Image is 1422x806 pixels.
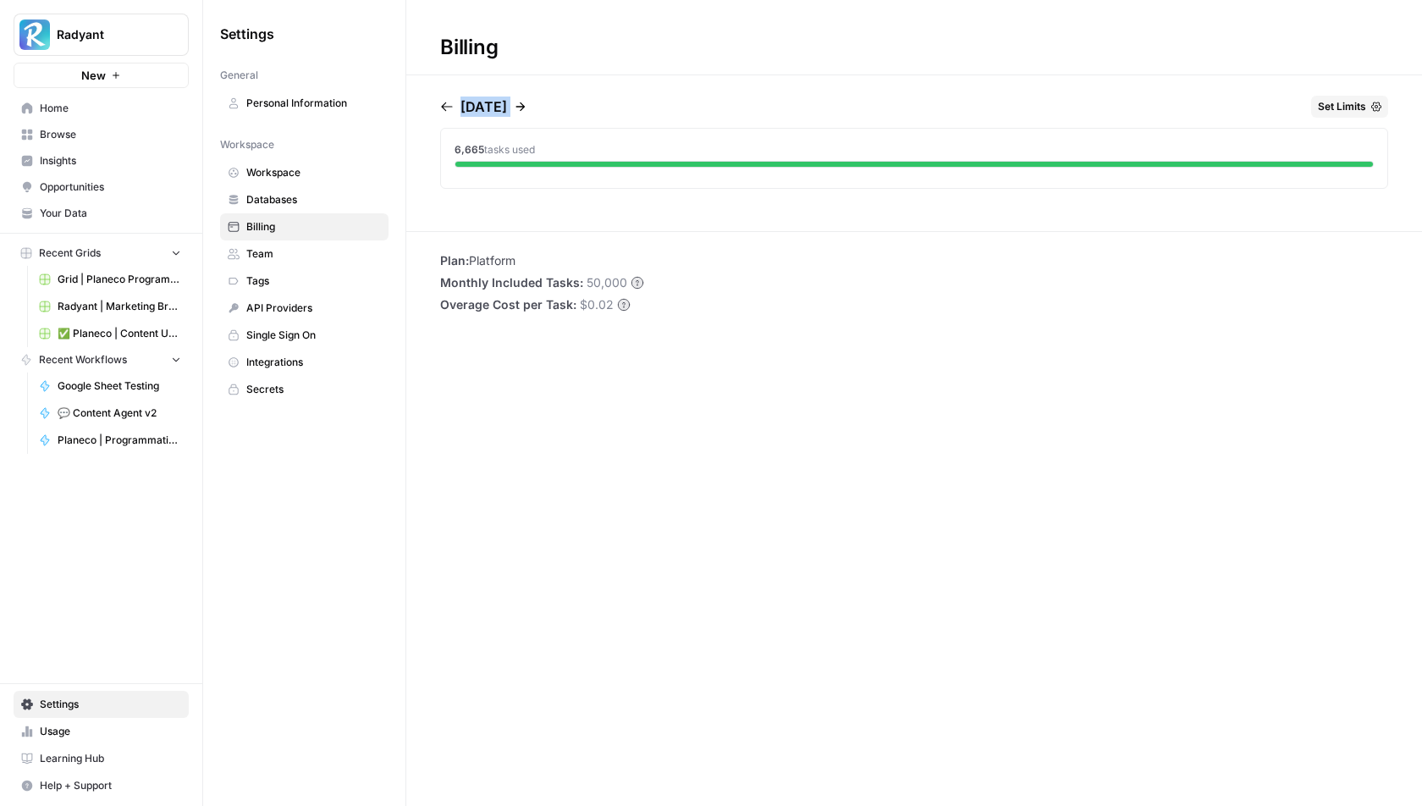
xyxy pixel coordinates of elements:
[440,253,469,268] span: Plan:
[220,268,389,295] a: Tags
[246,165,381,180] span: Workspace
[14,63,189,88] button: New
[246,328,381,343] span: Single Sign On
[246,273,381,289] span: Tags
[587,274,627,291] span: 50,000
[14,200,189,227] a: Your Data
[58,406,181,421] span: 💬 Content Agent v2
[58,272,181,287] span: Grid | Planeco Programmatic Cluster
[40,778,181,793] span: Help + Support
[580,296,614,313] span: $0.02
[40,724,181,739] span: Usage
[440,274,583,291] span: Monthly Included Tasks:
[1318,99,1366,114] span: Set Limits
[220,376,389,403] a: Secrets
[220,240,389,268] a: Team
[40,206,181,221] span: Your Data
[220,24,274,44] span: Settings
[57,26,159,43] span: Radyant
[220,322,389,349] a: Single Sign On
[58,299,181,314] span: Radyant | Marketing Breakdowns
[31,400,189,427] a: 💬 Content Agent v2
[31,266,189,293] a: Grid | Planeco Programmatic Cluster
[14,745,189,772] a: Learning Hub
[484,143,535,156] span: tasks used
[440,296,576,313] span: Overage Cost per Task:
[246,219,381,235] span: Billing
[220,295,389,322] a: API Providers
[14,718,189,745] a: Usage
[40,179,181,195] span: Opportunities
[14,14,189,56] button: Workspace: Radyant
[460,97,507,117] p: [DATE]
[246,96,381,111] span: Personal Information
[39,352,127,367] span: Recent Workflows
[406,34,532,61] div: Billing
[246,301,381,316] span: API Providers
[220,137,274,152] span: Workspace
[19,19,50,50] img: Radyant Logo
[58,433,181,448] span: Planeco | Programmatic Cluster für "Bauvoranfrage"
[14,772,189,799] button: Help + Support
[440,252,644,269] li: Platform
[246,355,381,370] span: Integrations
[14,240,189,266] button: Recent Grids
[40,697,181,712] span: Settings
[31,373,189,400] a: Google Sheet Testing
[31,293,189,320] a: Radyant | Marketing Breakdowns
[220,349,389,376] a: Integrations
[14,121,189,148] a: Browse
[39,246,101,261] span: Recent Grids
[14,147,189,174] a: Insights
[246,246,381,262] span: Team
[14,174,189,201] a: Opportunities
[58,326,181,341] span: ✅ Planeco | Content Update at Scale
[58,378,181,394] span: Google Sheet Testing
[455,143,484,156] span: 6,665
[220,186,389,213] a: Databases
[246,192,381,207] span: Databases
[220,159,389,186] a: Workspace
[220,68,258,83] span: General
[220,213,389,240] a: Billing
[31,427,189,454] a: Planeco | Programmatic Cluster für "Bauvoranfrage"
[31,320,189,347] a: ✅ Planeco | Content Update at Scale
[40,101,181,116] span: Home
[14,95,189,122] a: Home
[40,153,181,168] span: Insights
[81,67,106,84] span: New
[14,347,189,373] button: Recent Workflows
[1311,96,1388,118] button: Set Limits
[246,382,381,397] span: Secrets
[40,127,181,142] span: Browse
[14,691,189,718] a: Settings
[220,90,389,117] a: Personal Information
[40,751,181,766] span: Learning Hub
